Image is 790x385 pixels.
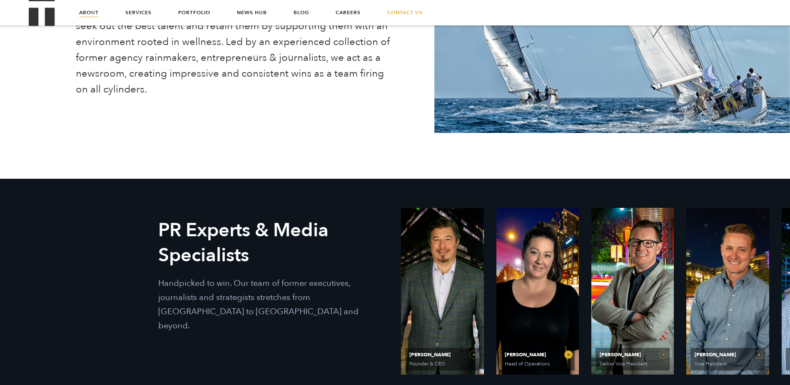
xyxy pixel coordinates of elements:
[409,361,474,366] span: Founder & CEO
[409,352,475,357] span: [PERSON_NAME]
[600,361,664,366] span: Senior Vice President
[695,361,759,366] span: Vice President
[695,352,760,357] span: [PERSON_NAME]
[505,352,571,357] span: [PERSON_NAME]
[505,361,569,366] span: Head of Operations
[158,276,389,333] p: Handpicked to win. Our team of former executives, journalists and strategists stretches from [GEO...
[496,208,579,375] a: View Bio for Olivia Gardner
[600,352,665,357] span: [PERSON_NAME]
[401,208,483,375] a: View Bio for Ethan Parker
[158,218,389,268] h2: PR Experts & Media Specialists
[591,208,674,375] a: View Bio for Matt Grant
[686,208,769,375] a: View Bio for Will Kruisbrink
